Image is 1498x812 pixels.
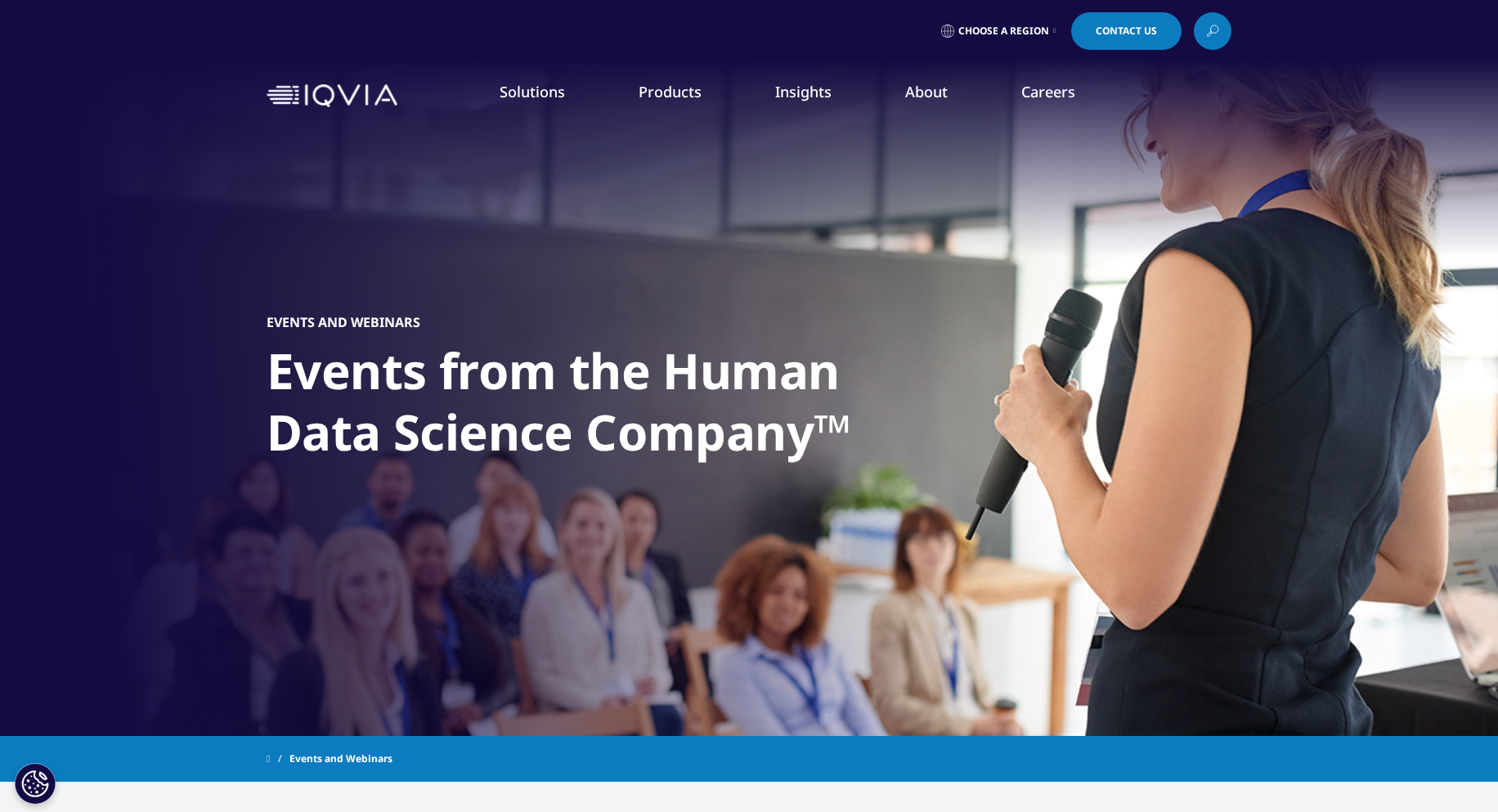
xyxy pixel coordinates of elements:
[1071,12,1182,50] a: Contact Us
[1021,82,1075,101] a: Careers
[500,82,565,101] a: Solutions
[639,82,702,101] a: Products
[404,57,1231,134] nav: Primary
[958,25,1049,38] span: Choose a Region
[267,84,397,108] img: IQVIA Healthcare Information Technology and Pharma Clinical Research Company
[905,82,948,101] a: About
[775,82,832,101] a: Insights
[267,314,420,330] h5: Events and Webinars
[289,744,392,774] span: Events and Webinars
[15,763,56,804] button: Cookies Settings
[1096,26,1157,36] span: Contact Us
[267,340,880,473] h1: Events from the Human Data Science Company™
